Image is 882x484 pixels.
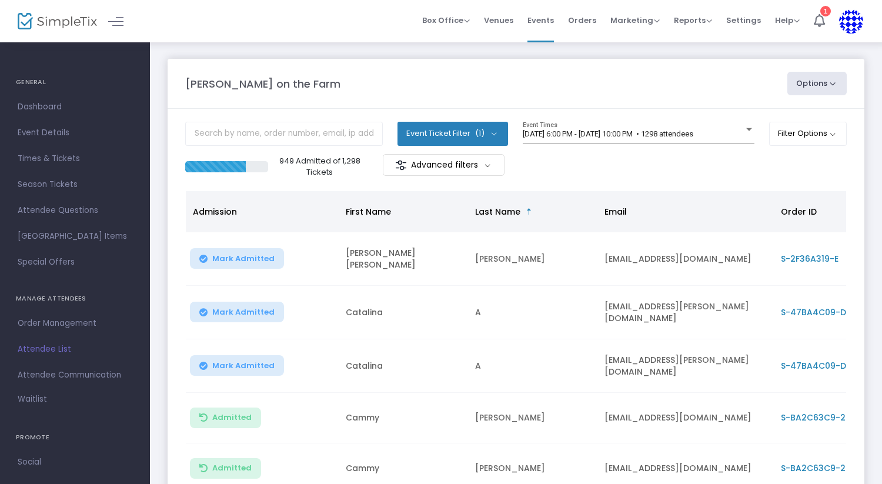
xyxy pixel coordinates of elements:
[18,255,132,270] span: Special Offers
[18,368,132,383] span: Attendee Communication
[18,342,132,357] span: Attendee List
[16,426,134,449] h4: PROMOTE
[781,412,846,423] span: S-BA2C63C9-2
[18,99,132,115] span: Dashboard
[18,177,132,192] span: Season Tickets
[185,122,383,146] input: Search by name, order number, email, ip address
[190,248,284,269] button: Mark Admitted
[422,15,470,26] span: Box Office
[610,15,660,26] span: Marketing
[781,462,846,474] span: S-BA2C63C9-2
[193,206,237,218] span: Admission
[339,286,468,339] td: Catalina
[781,306,846,318] span: S-47BA4C09-D
[524,207,534,216] span: Sortable
[468,232,597,286] td: [PERSON_NAME]
[18,393,47,405] span: Waitlist
[383,154,505,176] m-button: Advanced filters
[185,76,340,92] m-panel-title: [PERSON_NAME] on the Farm
[775,15,800,26] span: Help
[397,122,508,145] button: Event Ticket Filter(1)
[726,5,761,35] span: Settings
[781,206,817,218] span: Order ID
[273,155,367,178] p: 949 Admitted of 1,298 Tickets
[212,413,252,422] span: Admitted
[190,408,261,428] button: Admitted
[468,339,597,393] td: A
[212,308,275,317] span: Mark Admitted
[339,339,468,393] td: Catalina
[16,287,134,311] h4: MANAGE ATTENDEES
[339,393,468,443] td: Cammy
[781,253,838,265] span: S-2F36A319-E
[468,286,597,339] td: A
[597,286,774,339] td: [EMAIL_ADDRESS][PERSON_NAME][DOMAIN_NAME]
[475,206,520,218] span: Last Name
[16,71,134,94] h4: GENERAL
[781,360,846,372] span: S-47BA4C09-D
[395,159,407,171] img: filter
[339,232,468,286] td: [PERSON_NAME] [PERSON_NAME]
[18,203,132,218] span: Attendee Questions
[190,302,284,322] button: Mark Admitted
[597,232,774,286] td: [EMAIL_ADDRESS][DOMAIN_NAME]
[18,316,132,331] span: Order Management
[568,5,596,35] span: Orders
[674,15,712,26] span: Reports
[18,229,132,244] span: [GEOGRAPHIC_DATA] Items
[190,458,261,479] button: Admitted
[18,151,132,166] span: Times & Tickets
[604,206,627,218] span: Email
[346,206,391,218] span: First Name
[769,122,847,145] button: Filter Options
[212,361,275,370] span: Mark Admitted
[475,129,485,138] span: (1)
[212,463,252,473] span: Admitted
[484,5,513,35] span: Venues
[523,129,693,138] span: [DATE] 6:00 PM - [DATE] 10:00 PM • 1298 attendees
[212,254,275,263] span: Mark Admitted
[787,72,847,95] button: Options
[597,393,774,443] td: [EMAIL_ADDRESS][DOMAIN_NAME]
[18,125,132,141] span: Event Details
[468,393,597,443] td: [PERSON_NAME]
[597,339,774,393] td: [EMAIL_ADDRESS][PERSON_NAME][DOMAIN_NAME]
[527,5,554,35] span: Events
[190,355,284,376] button: Mark Admitted
[18,455,132,470] span: Social
[820,6,831,16] div: 1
